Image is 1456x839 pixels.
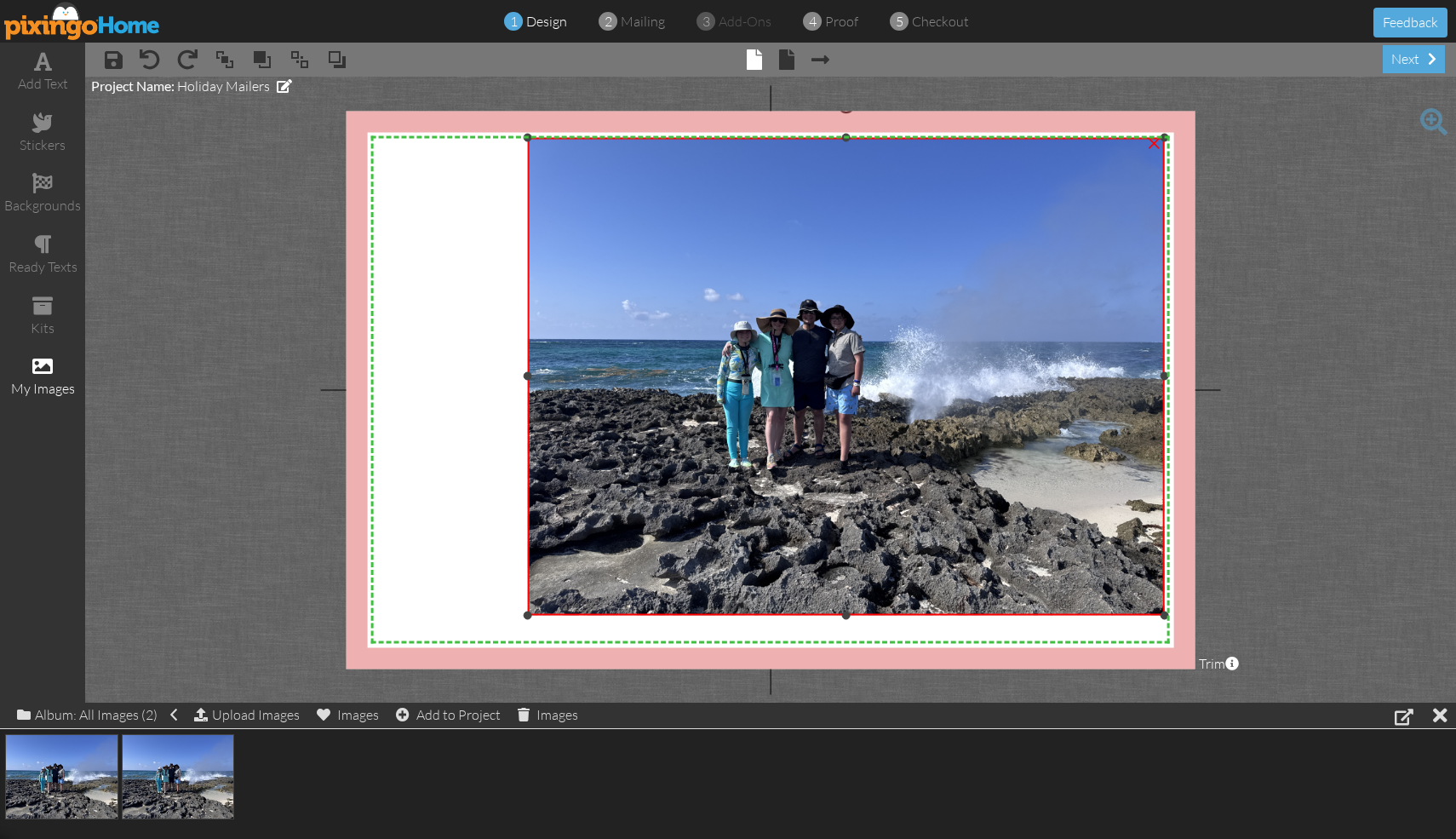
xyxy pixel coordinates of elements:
[5,734,118,819] img: 20250923-181948-7bc0ef132acf-500.jpeg
[1383,45,1445,73] div: next
[1373,8,1447,37] button: Feedback
[17,703,177,727] div: Album: All Images (2)
[1199,654,1239,674] span: Trim
[518,703,578,727] div: Images
[1140,127,1167,154] div: ×
[4,2,161,40] img: pixingo logo
[122,734,235,819] img: 20250923-181935-e9557582a4d5-500.jpeg
[317,703,379,727] div: Images
[605,12,612,32] span: 2
[621,13,665,30] span: mailing
[510,12,518,32] span: 1
[912,13,969,30] span: checkout
[719,13,771,30] span: add-ons
[526,13,567,30] span: design
[396,703,501,727] div: Add to Project
[177,78,270,95] span: Holiday Mailers
[825,13,858,30] span: proof
[91,78,175,94] span: Project Name:
[809,12,817,32] span: 4
[896,12,903,32] span: 5
[194,703,300,727] div: Upload Images
[528,137,1165,615] img: 20250923-181935-e9557582a4d5-original.jpeg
